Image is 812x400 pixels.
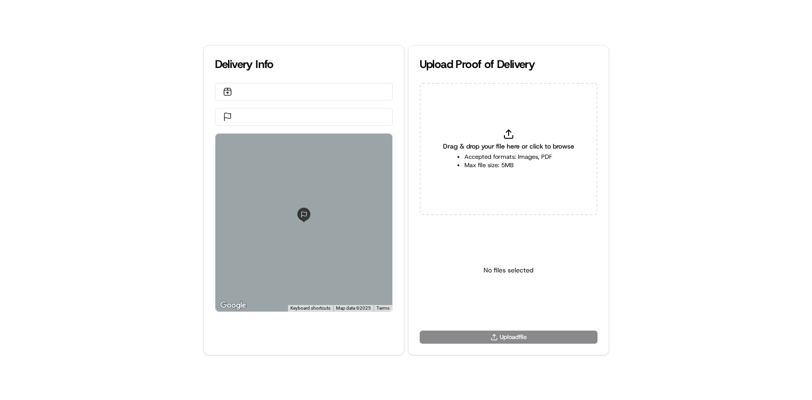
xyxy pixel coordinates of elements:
[483,265,533,275] p: No files selected
[376,305,389,311] a: Terms (opens in new tab)
[464,161,552,169] li: Max file size: 5MB
[420,57,597,72] div: Upload Proof of Delivery
[218,299,248,312] a: Open this area in Google Maps (opens a new window)
[290,305,330,312] button: Keyboard shortcuts
[218,299,248,312] img: Google
[464,153,552,161] li: Accepted formats: Images, PDF
[215,57,393,72] div: Delivery Info
[443,142,574,151] span: Drag & drop your file here or click to browse
[336,305,371,311] span: Map data ©2025
[215,134,392,312] div: 0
